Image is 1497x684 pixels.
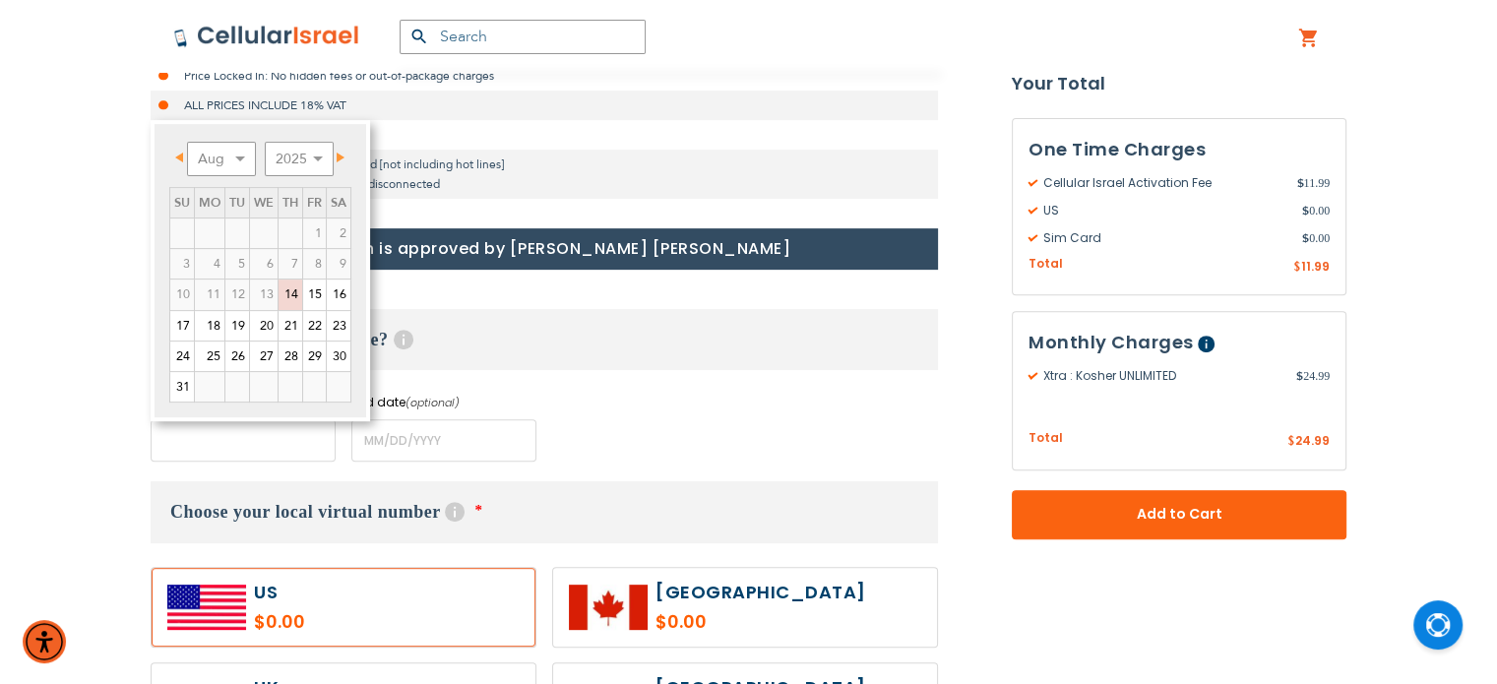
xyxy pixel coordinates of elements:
[195,342,224,371] a: 25
[170,372,194,402] a: 31
[170,280,194,309] span: 10
[1029,135,1330,164] h3: One Time Charges
[1302,202,1309,219] span: $
[1198,337,1215,353] span: Help
[151,309,938,370] h3: When do you need service?
[225,249,249,279] span: 5
[282,194,298,212] span: Thursday
[250,311,278,341] a: 20
[1029,368,1296,386] span: Xtra : Kosher UNLIMITED
[195,311,224,341] a: 18
[195,280,224,309] span: 11
[1029,202,1302,219] span: US
[170,342,194,371] a: 24
[151,61,938,91] li: Price Locked In: No hidden fees or out-of-package charges
[1029,331,1194,355] span: Monthly Charges
[187,142,256,176] select: Select month
[279,342,302,371] a: 28
[170,502,440,522] span: Choose your local virtual number
[327,311,350,341] a: 23
[1295,433,1330,450] span: 24.99
[327,249,350,279] span: 9
[400,20,646,54] input: Search
[250,249,278,279] span: 6
[327,218,350,248] span: 2
[279,249,302,279] span: 7
[303,280,326,309] a: 15
[325,146,349,170] a: Next
[1302,229,1309,247] span: $
[1029,255,1063,274] span: Total
[303,311,326,341] a: 22
[170,249,194,279] span: 3
[151,91,938,120] li: ALL PRICES INCLUDE 18% VAT
[151,228,938,270] h1: This plan is approved by [PERSON_NAME] [PERSON_NAME]
[225,311,249,341] a: 19
[151,419,336,462] input: MM/DD/YYYY
[1287,434,1295,452] span: $
[1296,368,1330,386] span: 24.99
[1302,229,1330,247] span: 0.00
[170,311,194,341] a: 17
[1077,505,1281,526] span: Add to Cart
[279,311,302,341] a: 21
[1012,69,1346,98] strong: Your Total
[171,146,196,170] a: Prev
[1012,490,1346,539] button: Add to Cart
[151,150,938,199] li: Only person to person calls included [not including hot lines] *If the line will be abused it wil...
[394,330,413,349] span: Help
[173,25,360,48] img: Cellular Israel Logo
[1029,430,1063,449] span: Total
[1302,202,1330,219] span: 0.00
[337,153,344,162] span: Next
[254,194,274,212] span: Wednesday
[1029,229,1302,247] span: Sim Card
[351,394,536,411] label: End date
[265,142,334,176] select: Select year
[1029,174,1296,192] span: Cellular Israel Activation Fee
[331,194,346,212] span: Saturday
[1296,368,1303,386] span: $
[327,280,350,309] a: 16
[174,194,190,212] span: Sunday
[250,280,278,309] span: 13
[303,342,326,371] a: 29
[279,280,302,309] a: 14
[303,249,326,279] span: 8
[303,218,326,248] span: 1
[199,194,220,212] span: Monday
[1301,258,1330,275] span: 11.99
[307,194,322,212] span: Friday
[23,620,66,663] div: Accessibility Menu
[225,342,249,371] a: 26
[250,342,278,371] a: 27
[225,280,249,309] span: 12
[1296,174,1330,192] span: 11.99
[405,395,460,410] i: (optional)
[175,153,183,162] span: Prev
[327,342,350,371] a: 30
[351,419,536,462] input: MM/DD/YYYY
[229,194,245,212] span: Tuesday
[1293,259,1301,277] span: $
[195,249,224,279] span: 4
[1296,174,1303,192] span: $
[445,502,465,522] span: Help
